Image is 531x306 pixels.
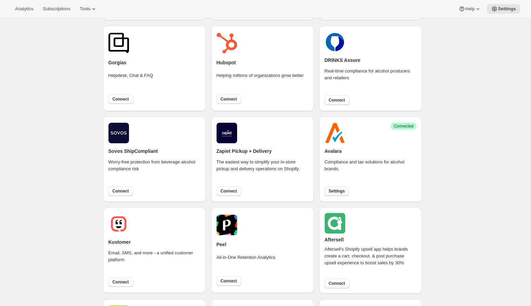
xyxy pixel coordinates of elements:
button: Connect [217,94,241,104]
span: Connect [221,188,237,194]
button: Connect [325,279,349,288]
span: Analytics [15,6,33,12]
button: Connect [108,186,133,196]
h2: Zapiet Pickup + Delivery [217,148,272,155]
img: shipcompliant.png [108,123,129,143]
span: Connected [393,123,413,129]
img: gorgias.png [108,33,129,53]
div: Compliance and tax solutions for alcohol brands. [325,159,416,182]
img: avalara.png [325,123,345,143]
h2: DRINKS Assure [325,57,361,64]
span: Help [465,6,475,12]
h2: Peel [217,241,226,248]
button: Connect [108,277,133,287]
h2: Kustomer [108,239,131,245]
h2: Hubspot [217,59,236,66]
div: The easiest way to simplify your in-store pickup and delivery operations on Shopify. [217,159,308,182]
button: Connect [325,95,349,105]
div: Real-time compliance for alcohol producers and retailers [325,68,416,91]
span: Connect [329,281,345,286]
button: Help [454,4,485,14]
div: Aftersell's Shopify upsell app helps brands create a cart, checkout, & post purchase upsell exper... [325,246,416,276]
img: peel.png [217,215,237,235]
h2: Gorgias [108,59,127,66]
div: Email, SMS, and more - a unified customer platform [108,250,200,273]
span: Settings [498,6,516,12]
button: Connect [217,186,241,196]
span: Connect [221,278,237,284]
img: aftersell.png [325,213,345,234]
span: Connect [221,96,237,102]
h2: Avalara [325,148,342,155]
img: hubspot.png [217,33,237,53]
span: Connect [113,188,129,194]
div: Worry-free protection from beverage alcohol compliance risk [108,159,200,182]
img: zapiet.jpg [217,123,237,143]
span: Connect [329,97,345,103]
h2: Aftersell [325,236,344,243]
span: Subscriptions [43,6,70,12]
span: Settings [329,188,345,194]
span: Connect [113,96,129,102]
div: Helping millions of organizations grow better [217,72,304,89]
img: drinks.png [325,32,345,52]
button: Settings [487,4,520,14]
div: All-in-One Retention Analytics [217,254,275,270]
span: Connect [113,279,129,285]
div: Helpdesk, Chat & FAQ [108,72,153,89]
h2: Sovos ShipCompliant [108,148,158,155]
button: Subscriptions [39,4,74,14]
button: Connect [108,94,133,104]
button: Settings [325,186,349,196]
button: Tools [76,4,101,14]
button: Connect [217,276,241,286]
button: Analytics [11,4,37,14]
span: Tools [80,6,90,12]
